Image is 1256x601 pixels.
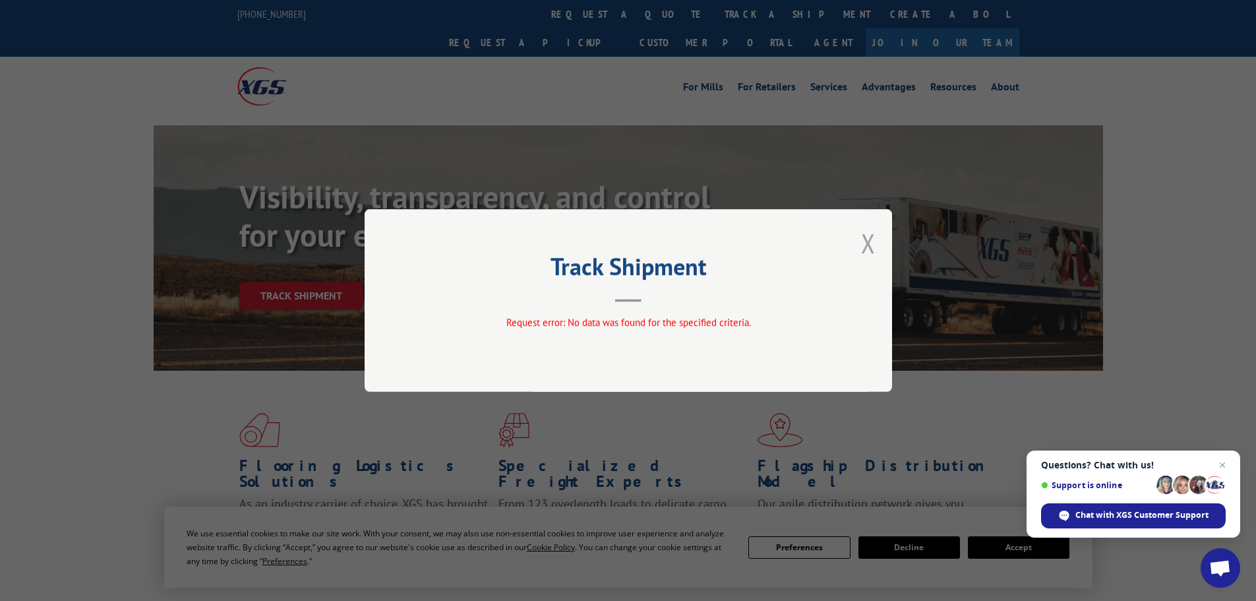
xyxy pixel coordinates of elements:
span: Close chat [1214,457,1230,473]
button: Close modal [861,226,876,261]
span: Chat with XGS Customer Support [1075,509,1209,521]
span: Request error: No data was found for the specified criteria. [506,316,750,329]
div: Open chat [1201,548,1240,588]
span: Support is online [1041,480,1152,490]
span: Questions? Chat with us! [1041,460,1226,470]
div: Chat with XGS Customer Support [1041,503,1226,528]
h2: Track Shipment [431,257,826,282]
